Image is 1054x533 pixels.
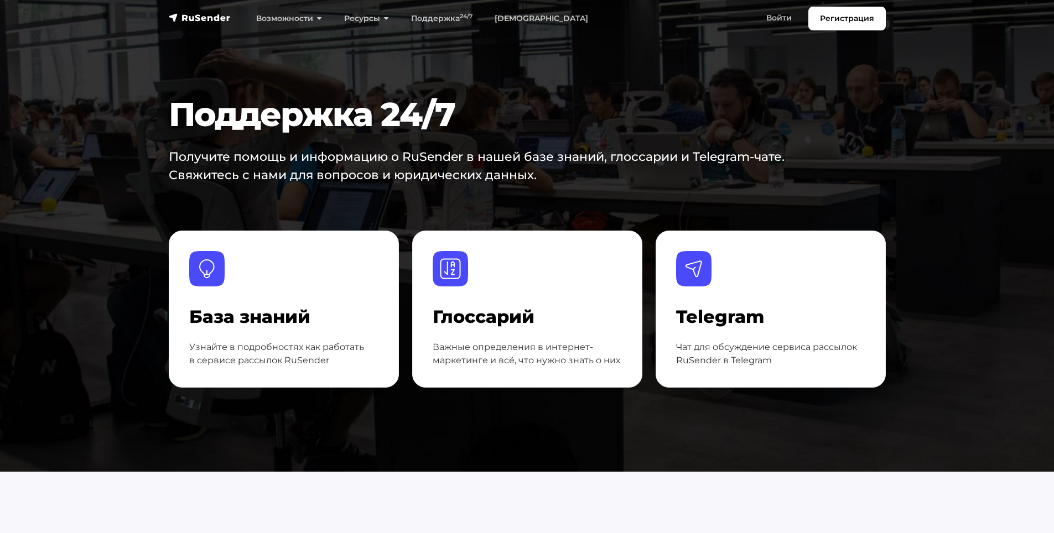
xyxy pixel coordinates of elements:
h4: База знаний [189,306,378,327]
p: Узнайте в подробностях как работать в сервисе рассылок RuSender [189,341,378,367]
h4: Глоссарий [433,306,622,327]
a: Возможности [245,7,333,30]
a: [DEMOGRAPHIC_DATA] [484,7,599,30]
a: Войти [755,7,803,29]
sup: 24/7 [460,13,473,20]
p: Важные определения в интернет-маркетинге и всё, что нужно знать о них [433,341,622,367]
h1: Поддержка 24/7 [169,95,825,134]
p: Чат для обсуждение сервиса рассылок RuSender в Telegram [676,341,865,367]
img: Telegram [676,251,712,286]
img: Глоссарий [433,251,468,286]
a: Регистрация [808,7,886,30]
h4: Telegram [676,306,865,327]
a: Поддержка24/7 [400,7,484,30]
p: Получите помощь и информацию о RuSender в нашей базе знаний, глоссарии и Telegram-чате. Свяжитесь... [169,148,796,184]
a: Telegram Telegram Чат для обсуждение сервиса рассылок RuSender в Telegram [656,231,886,388]
a: Глоссарий Глоссарий Важные определения в интернет-маркетинге и всё, что нужно знать о них [412,231,642,388]
img: RuSender [169,12,231,23]
img: База знаний [189,251,225,286]
a: База знаний База знаний Узнайте в подробностях как работать в сервисе рассылок RuSender [169,231,399,388]
a: Ресурсы [333,7,400,30]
